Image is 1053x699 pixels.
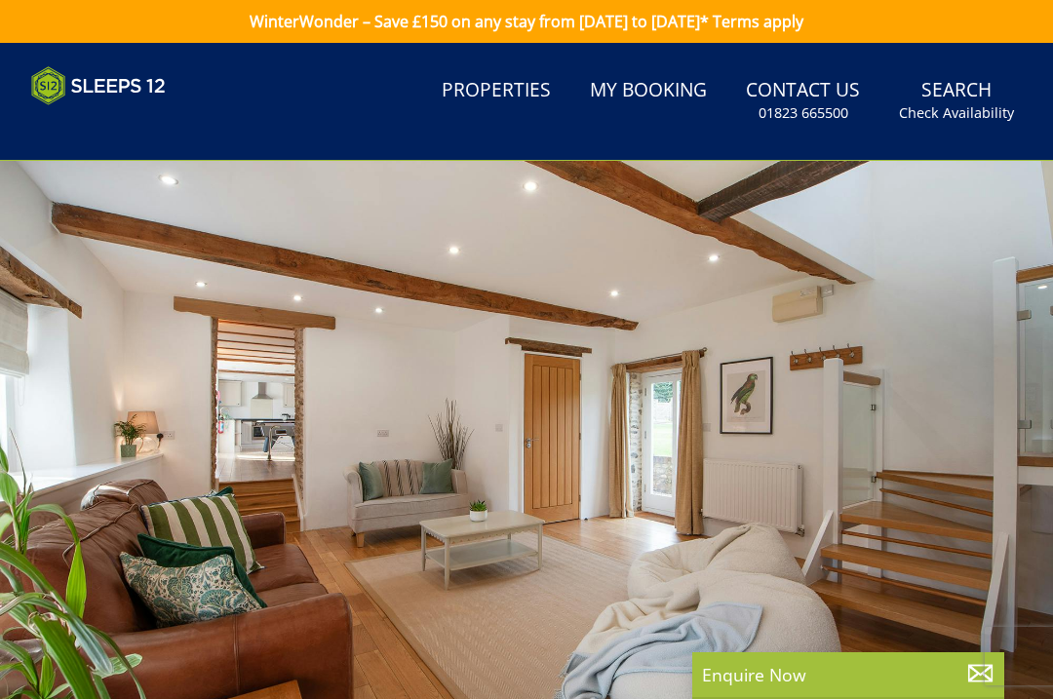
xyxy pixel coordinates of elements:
img: Sleeps 12 [31,66,166,105]
small: 01823 665500 [759,103,848,123]
a: Properties [434,69,559,113]
small: Check Availability [899,103,1014,123]
a: Contact Us01823 665500 [738,69,868,133]
p: Enquire Now [702,662,994,687]
iframe: Customer reviews powered by Trustpilot [21,117,226,134]
a: SearchCheck Availability [891,69,1022,133]
a: My Booking [582,69,715,113]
